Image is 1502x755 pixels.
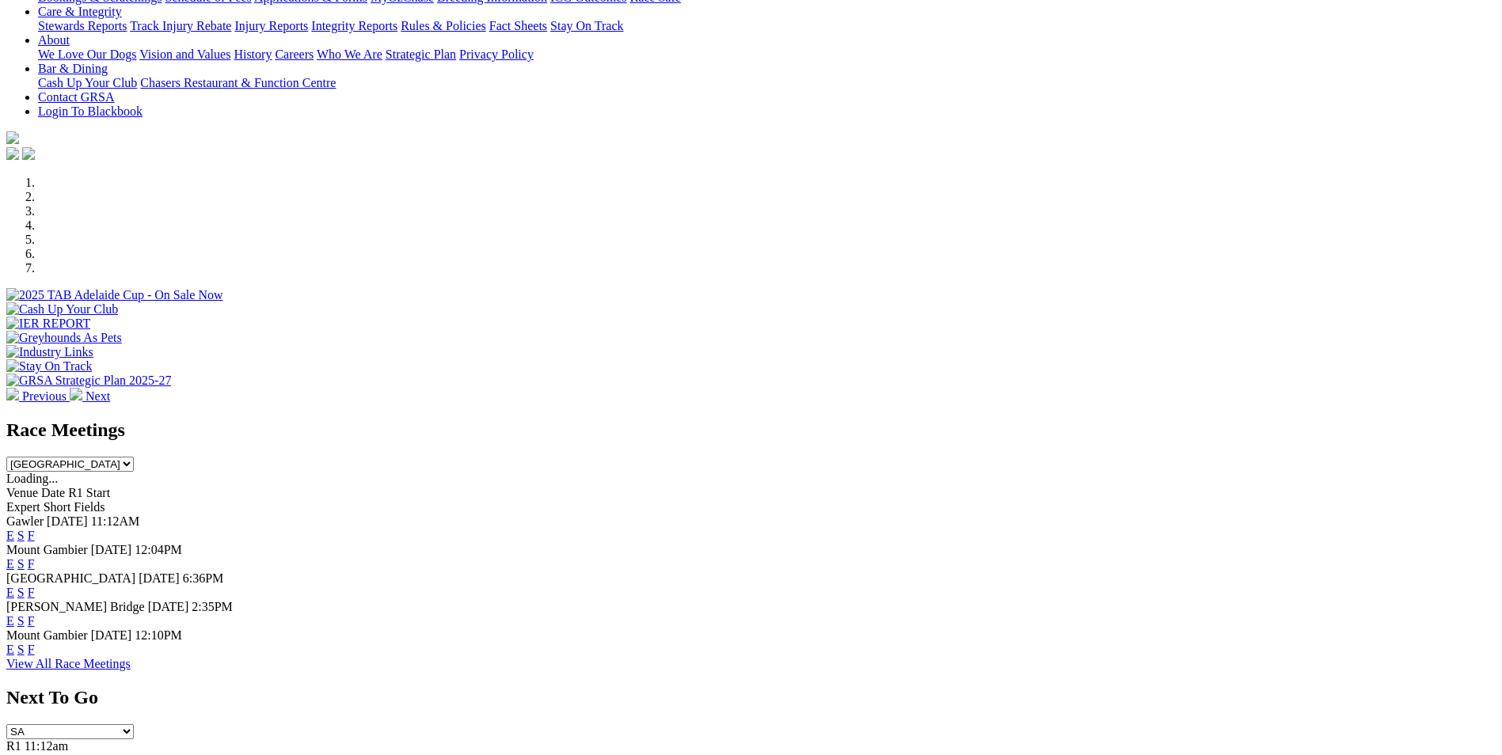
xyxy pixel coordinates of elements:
[489,19,547,32] a: Fact Sheets
[135,628,182,642] span: 12:10PM
[6,472,58,485] span: Loading...
[38,47,1496,62] div: About
[28,614,35,628] a: F
[6,514,44,528] span: Gawler
[6,543,88,556] span: Mount Gambier
[386,47,456,61] a: Strategic Plan
[275,47,314,61] a: Careers
[38,33,70,47] a: About
[38,76,137,89] a: Cash Up Your Club
[130,19,231,32] a: Track Injury Rebate
[6,131,19,144] img: logo-grsa-white.png
[68,486,110,499] span: R1 Start
[6,388,19,400] img: chevron-left-pager-white.svg
[6,739,21,753] span: R1
[28,586,35,599] a: F
[6,331,122,345] img: Greyhounds As Pets
[17,614,25,628] a: S
[135,543,182,556] span: 12:04PM
[183,571,224,585] span: 6:36PM
[41,486,65,499] span: Date
[234,47,272,61] a: History
[25,739,68,753] span: 11:12am
[6,419,1496,441] h2: Race Meetings
[28,529,35,542] a: F
[6,571,135,585] span: [GEOGRAPHIC_DATA]
[6,529,14,542] a: E
[38,5,122,18] a: Care & Integrity
[317,47,382,61] a: Who We Are
[6,374,171,388] img: GRSA Strategic Plan 2025-27
[6,600,145,613] span: [PERSON_NAME] Bridge
[6,628,88,642] span: Mount Gambier
[6,614,14,628] a: E
[139,571,180,585] span: [DATE]
[22,389,67,403] span: Previous
[139,47,230,61] a: Vision and Values
[6,317,90,331] img: IER REPORT
[311,19,397,32] a: Integrity Reports
[38,19,127,32] a: Stewards Reports
[6,500,40,514] span: Expert
[22,147,35,160] img: twitter.svg
[38,62,108,75] a: Bar & Dining
[6,345,93,359] img: Industry Links
[17,557,25,571] a: S
[401,19,486,32] a: Rules & Policies
[28,643,35,656] a: F
[6,657,131,670] a: View All Race Meetings
[91,628,132,642] span: [DATE]
[91,543,132,556] span: [DATE]
[550,19,623,32] a: Stay On Track
[38,47,136,61] a: We Love Our Dogs
[17,529,25,542] a: S
[459,47,534,61] a: Privacy Policy
[6,486,38,499] span: Venue
[74,500,105,514] span: Fields
[6,643,14,656] a: E
[6,302,118,317] img: Cash Up Your Club
[28,557,35,571] a: F
[148,600,189,613] span: [DATE]
[6,389,70,403] a: Previous
[140,76,336,89] a: Chasers Restaurant & Function Centre
[91,514,140,528] span: 11:12AM
[38,90,114,104] a: Contact GRSA
[6,359,92,374] img: Stay On Track
[70,388,82,400] img: chevron-right-pager-white.svg
[17,586,25,599] a: S
[70,389,110,403] a: Next
[6,687,1496,708] h2: Next To Go
[192,600,233,613] span: 2:35PM
[38,19,1496,33] div: Care & Integrity
[47,514,88,528] span: [DATE]
[86,389,110,403] span: Next
[38,76,1496,90] div: Bar & Dining
[6,147,19,160] img: facebook.svg
[44,500,71,514] span: Short
[6,288,223,302] img: 2025 TAB Adelaide Cup - On Sale Now
[17,643,25,656] a: S
[234,19,308,32] a: Injury Reports
[38,104,143,118] a: Login To Blackbook
[6,557,14,571] a: E
[6,586,14,599] a: E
